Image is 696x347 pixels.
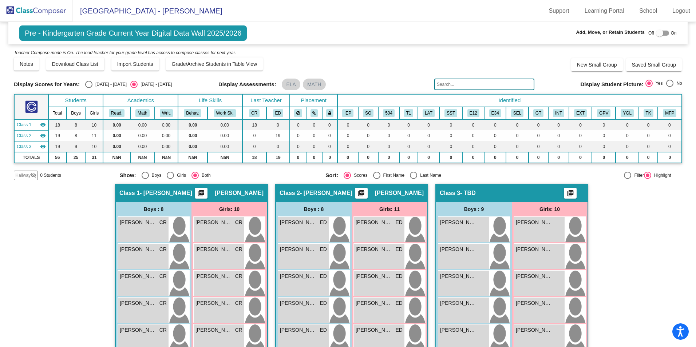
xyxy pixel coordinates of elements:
[579,5,630,17] a: Learning Portal
[67,130,86,141] td: 8
[418,141,440,152] td: 0
[399,141,418,152] td: 0
[14,119,48,130] td: Claudia Reasoner - Reasoner
[548,141,569,152] td: 0
[375,190,424,197] span: [PERSON_NAME]
[440,299,476,307] span: [PERSON_NAME]
[266,152,290,163] td: 19
[306,119,322,130] td: 0
[645,80,682,89] mat-radio-group: Select an option
[440,219,476,226] span: [PERSON_NAME]
[242,94,290,107] th: Last Teacher
[484,107,506,119] th: English Language Learner Level 3-4
[439,141,462,152] td: 0
[178,119,207,130] td: 0.00
[282,79,300,90] mat-chip: ELA
[172,61,257,67] span: Grade/Archive Students in Table View
[85,141,103,152] td: 10
[383,109,395,117] button: 504
[399,119,418,130] td: 0
[484,130,506,141] td: 0
[67,141,86,152] td: 9
[85,130,103,141] td: 11
[120,246,156,253] span: [PERSON_NAME]
[40,122,46,128] mat-icon: visibility
[290,94,337,107] th: Placement
[235,219,242,226] span: CR
[356,272,392,280] span: [PERSON_NAME]
[48,119,67,130] td: 18
[418,119,440,130] td: 0
[358,141,378,152] td: 0
[462,130,484,141] td: 0
[529,130,548,141] td: 0
[506,141,529,152] td: 0
[516,299,552,307] span: [PERSON_NAME]
[214,109,236,117] button: Work Sk.
[644,109,653,117] button: TK
[73,5,222,17] span: [GEOGRAPHIC_DATA] - [PERSON_NAME]
[207,141,242,152] td: 0.00
[621,109,634,117] button: YGL
[276,202,352,216] div: Boys : 8
[417,172,441,179] div: Last Name
[616,152,639,163] td: 0
[512,202,588,216] div: Girls: 10
[290,130,306,141] td: 0
[120,272,156,280] span: [PERSON_NAME]
[506,107,529,119] th: Social Emotional Learning Needs
[48,130,67,141] td: 19
[440,272,476,280] span: [PERSON_NAME] [PERSON_NAME]
[423,109,435,117] button: LAT
[658,119,682,130] td: 0
[439,107,462,119] th: SST
[120,219,156,226] span: [PERSON_NAME]
[378,119,399,130] td: 0
[85,81,172,88] mat-radio-group: Select an option
[489,109,501,117] button: E34
[46,57,104,71] button: Download Class List
[235,272,242,280] span: CR
[48,152,67,163] td: 56
[648,30,654,36] span: Off
[639,107,658,119] th: Attended TK
[15,172,31,179] span: Hallway
[616,130,639,141] td: 0
[439,130,462,141] td: 0
[207,152,242,163] td: NaN
[109,109,125,117] button: Read.
[17,143,31,150] span: Class 3
[174,172,186,179] div: Girls
[506,119,529,130] td: 0
[40,144,46,149] mat-icon: visibility
[592,152,616,163] td: 0
[325,172,526,179] mat-radio-group: Select an option
[356,246,392,253] span: [PERSON_NAME]
[14,130,48,141] td: Elisa Dahl - Dahl
[19,25,247,41] span: Pre - Kindergarten Grade Current Year Digital Data Wall 2025/2026
[14,57,39,71] button: Notes
[569,152,592,163] td: 0
[322,107,337,119] th: Keep with teacher
[178,152,207,163] td: NaN
[639,130,658,141] td: 0
[569,107,592,119] th: Extrovert
[119,190,140,197] span: Class 1
[160,109,173,117] button: Writ.
[178,141,207,152] td: 0.00
[218,81,276,88] span: Display Assessments:
[576,29,645,36] span: Add, Move, or Retain Students
[434,79,534,90] input: Search...
[320,219,327,226] span: ED
[363,109,373,117] button: SO
[462,152,484,163] td: 0
[337,94,682,107] th: Identified
[337,130,358,141] td: 0
[266,107,290,119] th: Elisa Dahl
[357,190,365,200] mat-icon: picture_as_pdf
[322,152,337,163] td: 0
[439,119,462,130] td: 0
[290,107,306,119] th: Keep away students
[569,119,592,130] td: 0
[351,172,367,179] div: Scores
